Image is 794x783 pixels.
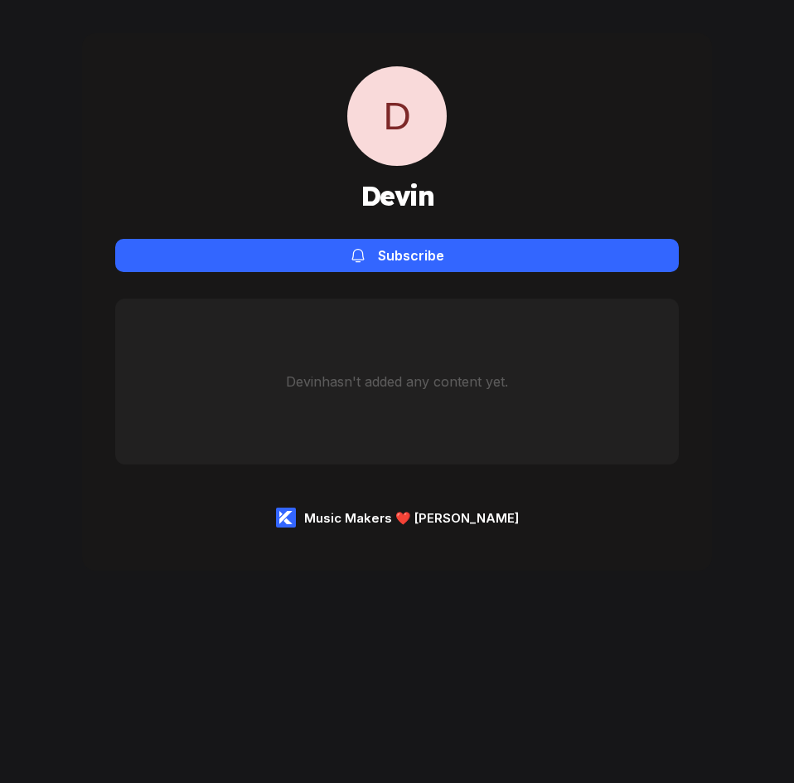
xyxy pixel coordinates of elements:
h1: Devin [361,179,433,212]
div: Devin [347,66,447,166]
div: Music Makers ❤️ [PERSON_NAME] [304,510,519,526]
div: Devin hasn't added any content yet. [286,373,508,390]
span: D [347,66,447,166]
div: Subscribe [378,247,444,264]
a: Music Makers ❤️ [PERSON_NAME] [276,508,519,528]
button: Subscribe [115,239,679,272]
